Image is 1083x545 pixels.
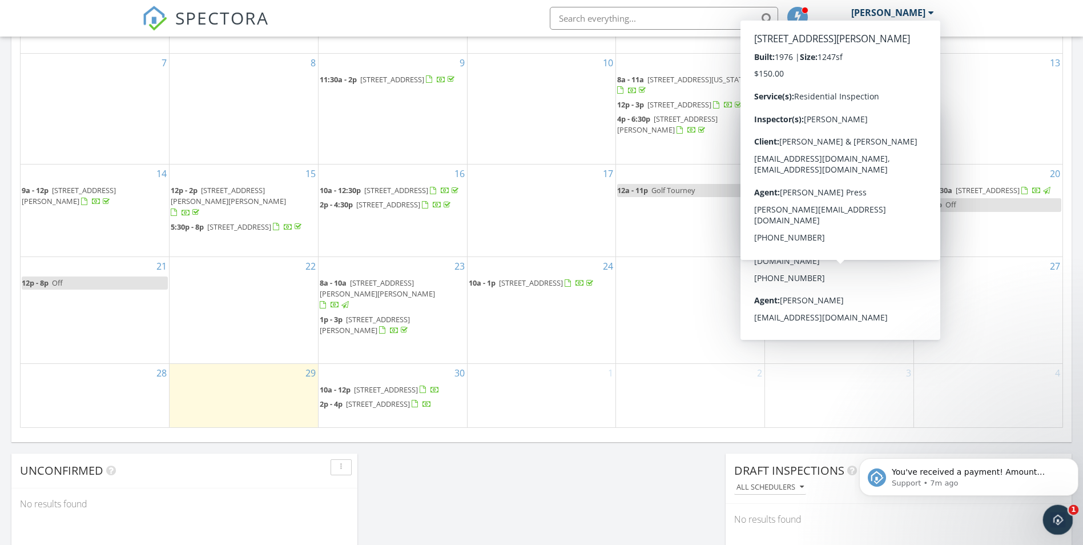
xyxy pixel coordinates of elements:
span: 10a - 11a [766,278,797,288]
a: 4p - 6:30p [STREET_ADDRESS][PERSON_NAME] [617,114,718,135]
a: 12p - 2p [STREET_ADDRESS][PERSON_NAME][PERSON_NAME] [171,184,317,220]
input: Search everything... [550,7,778,30]
td: Go to September 25, 2025 [616,257,765,364]
td: Go to September 24, 2025 [467,257,616,364]
a: 9a - 12p [STREET_ADDRESS][PERSON_NAME] [22,184,168,209]
span: SPECTORA [175,6,269,30]
span: 2p - 4:30p [320,199,353,210]
span: [STREET_ADDRESS][PERSON_NAME] [766,99,871,121]
a: Go to September 24, 2025 [601,257,615,275]
span: Unconfirmed [20,463,103,478]
a: 10a - 1p [STREET_ADDRESS] [469,276,615,290]
a: 10a - 12:30p [STREET_ADDRESS] [320,184,466,198]
td: Go to September 21, 2025 [21,257,170,364]
a: Go to September 16, 2025 [452,165,467,183]
a: 2p - 4p [STREET_ADDRESS] [320,398,466,411]
a: 4p - 6:30p [STREET_ADDRESS][PERSON_NAME] [617,113,763,137]
span: 12p - 8p [22,278,49,288]
a: 9a - 11:30a [STREET_ADDRESS] [915,184,1061,198]
span: 12p - 2p [171,185,198,195]
span: 4p - 6:30p [617,114,650,124]
a: Go to September 9, 2025 [457,54,467,72]
span: 8a - 10:30a [766,74,803,85]
td: Go to September 20, 2025 [913,165,1062,257]
td: Go to September 30, 2025 [318,363,467,427]
a: Go to October 1, 2025 [606,364,615,382]
a: Go to September 11, 2025 [750,54,764,72]
a: 1p - 3p [STREET_ADDRESS][PERSON_NAME] [320,313,466,338]
td: Go to September 28, 2025 [21,363,170,427]
span: [STREET_ADDRESS] [647,99,711,110]
span: [STREET_ADDRESS] [364,185,428,195]
td: Go to October 3, 2025 [765,363,914,427]
a: Go to September 21, 2025 [154,257,169,275]
a: 10a - 12p [STREET_ADDRESS] [320,384,440,395]
span: 8a - 10a [320,278,347,288]
span: 1 [1069,505,1079,515]
a: Go to September 17, 2025 [601,165,615,183]
a: 5:30p - 8p [STREET_ADDRESS] [171,222,304,232]
a: 10a - 12p [STREET_ADDRESS] [320,383,466,397]
a: 11:30a - 2p [STREET_ADDRESS] [320,73,466,87]
span: Draft Inspections [734,463,844,478]
span: 12a - 11p [617,185,648,195]
a: Go to September 19, 2025 [899,165,913,183]
td: Go to September 19, 2025 [765,165,914,257]
span: 10a - 1p [469,278,496,288]
a: 1p - 3p [STREET_ADDRESS][PERSON_NAME] [320,314,410,335]
a: 12p - 2:30p [STREET_ADDRESS][PERSON_NAME] [766,99,871,121]
span: 12p - 8p [915,199,942,210]
a: Go to September 27, 2025 [1048,257,1062,275]
span: [STREET_ADDRESS][PERSON_NAME][PERSON_NAME] [171,185,286,206]
a: Go to September 25, 2025 [750,257,764,275]
span: 2p - 4p [320,399,343,409]
a: 2p - 4:30p [STREET_ADDRESS] [320,199,453,210]
button: All schedulers [734,480,806,495]
td: Go to September 11, 2025 [616,53,765,165]
a: 9a - 12p [STREET_ADDRESS][PERSON_NAME] [22,185,116,206]
div: [PERSON_NAME] [851,7,925,18]
td: Go to September 8, 2025 [170,53,319,165]
span: 9a - 11:30a [766,185,803,195]
a: SPECTORA [142,15,269,39]
span: 1p - 3p [320,314,343,324]
a: Go to September 13, 2025 [1048,54,1062,72]
a: Go to September 15, 2025 [303,165,318,183]
img: The Best Home Inspection Software - Spectora [142,6,167,31]
a: Go to September 14, 2025 [154,165,169,183]
span: 9a - 11:30a [915,185,952,195]
td: Go to September 27, 2025 [913,257,1062,364]
a: 10a - 1p [STREET_ADDRESS] [469,278,595,288]
a: Go to September 8, 2025 [308,54,318,72]
td: Go to September 17, 2025 [467,165,616,257]
a: 5:30p - 8p [STREET_ADDRESS] [171,221,317,234]
a: Go to September 20, 2025 [1048,165,1062,183]
a: 12p - 2p [STREET_ADDRESS][PERSON_NAME][PERSON_NAME] [171,185,286,217]
span: Off [52,278,63,288]
a: Go to October 3, 2025 [904,364,913,382]
a: 11:30a - 2p [STREET_ADDRESS] [320,74,457,85]
a: 10a - 11a [STREET_ADDRESS][PERSON_NAME] [766,276,912,301]
span: [STREET_ADDRESS][PERSON_NAME] [766,278,864,299]
a: 2p - 4p [STREET_ADDRESS] [320,399,432,409]
a: 8a - 10a [STREET_ADDRESS][PERSON_NAME][PERSON_NAME] [320,278,435,310]
iframe: Intercom live chat [1043,505,1073,535]
span: [STREET_ADDRESS][PERSON_NAME] [22,185,116,206]
span: 1p - 3:30p [766,211,799,221]
span: 11:30a - 2p [320,74,357,85]
a: 12p - 3p [STREET_ADDRESS] [617,99,744,110]
a: 8a - 10a [STREET_ADDRESS][PERSON_NAME][PERSON_NAME] [320,276,466,312]
a: Go to October 2, 2025 [755,364,764,382]
td: Go to October 2, 2025 [616,363,765,427]
span: [STREET_ADDRESS][PERSON_NAME] [320,314,410,335]
div: No results found [726,504,1072,535]
td: Go to September 18, 2025 [616,165,765,257]
td: Go to September 23, 2025 [318,257,467,364]
span: [STREET_ADDRESS][PERSON_NAME] [617,114,718,135]
td: Go to September 10, 2025 [467,53,616,165]
a: Go to September 7, 2025 [159,54,169,72]
a: Go to September 10, 2025 [601,54,615,72]
td: Go to September 9, 2025 [318,53,467,165]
